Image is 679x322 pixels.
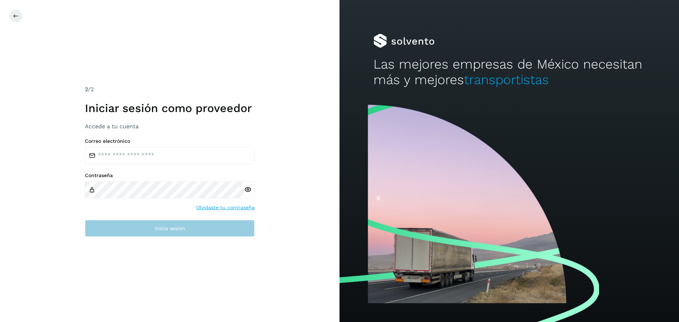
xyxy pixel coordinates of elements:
label: Correo electrónico [85,138,255,144]
h3: Accede a tu cuenta [85,123,255,130]
span: 2 [85,86,88,93]
span: Inicia sesión [155,226,185,231]
label: Contraseña [85,172,255,178]
h1: Iniciar sesión como proveedor [85,101,255,115]
h2: Las mejores empresas de México necesitan más y mejores [373,57,645,88]
div: /2 [85,85,255,94]
a: Olvidaste tu contraseña [196,204,255,211]
span: transportistas [464,72,549,87]
button: Inicia sesión [85,220,255,237]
